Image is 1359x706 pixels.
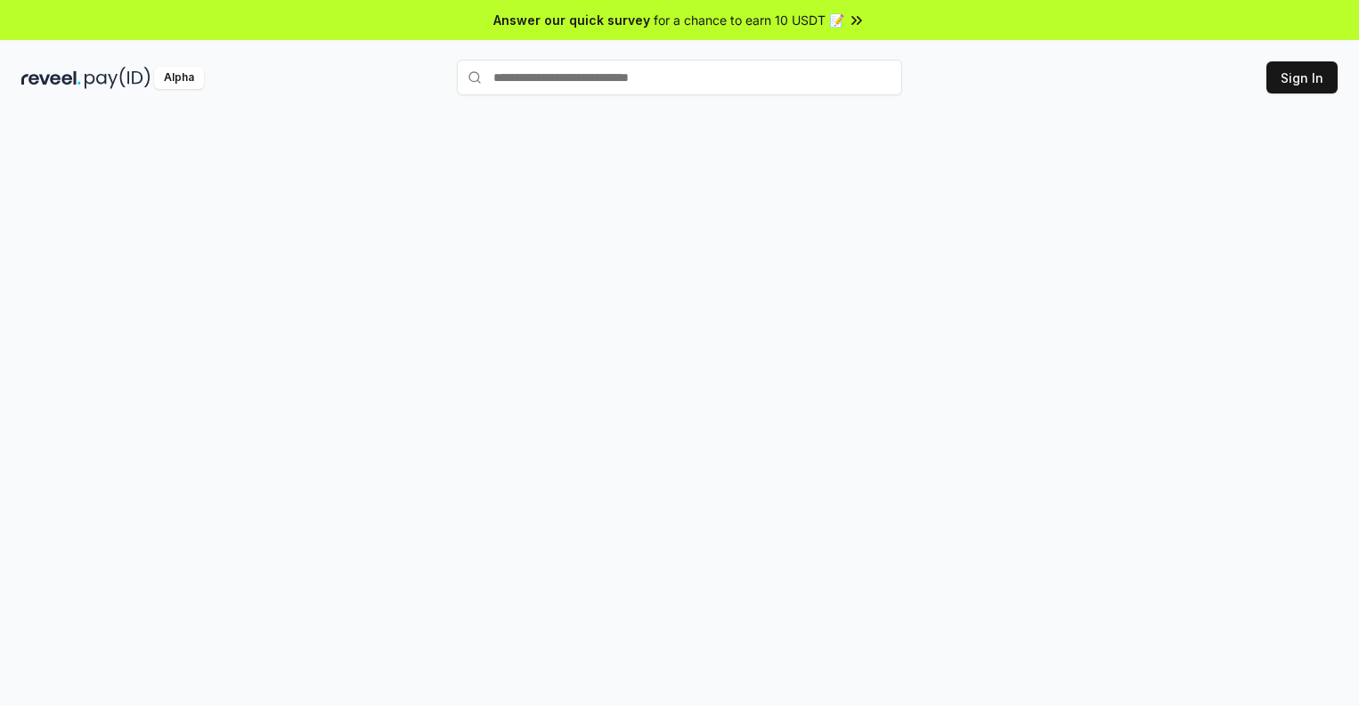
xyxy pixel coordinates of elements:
[21,67,81,89] img: reveel_dark
[154,67,204,89] div: Alpha
[493,11,650,29] span: Answer our quick survey
[85,67,151,89] img: pay_id
[1266,61,1338,93] button: Sign In
[654,11,844,29] span: for a chance to earn 10 USDT 📝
